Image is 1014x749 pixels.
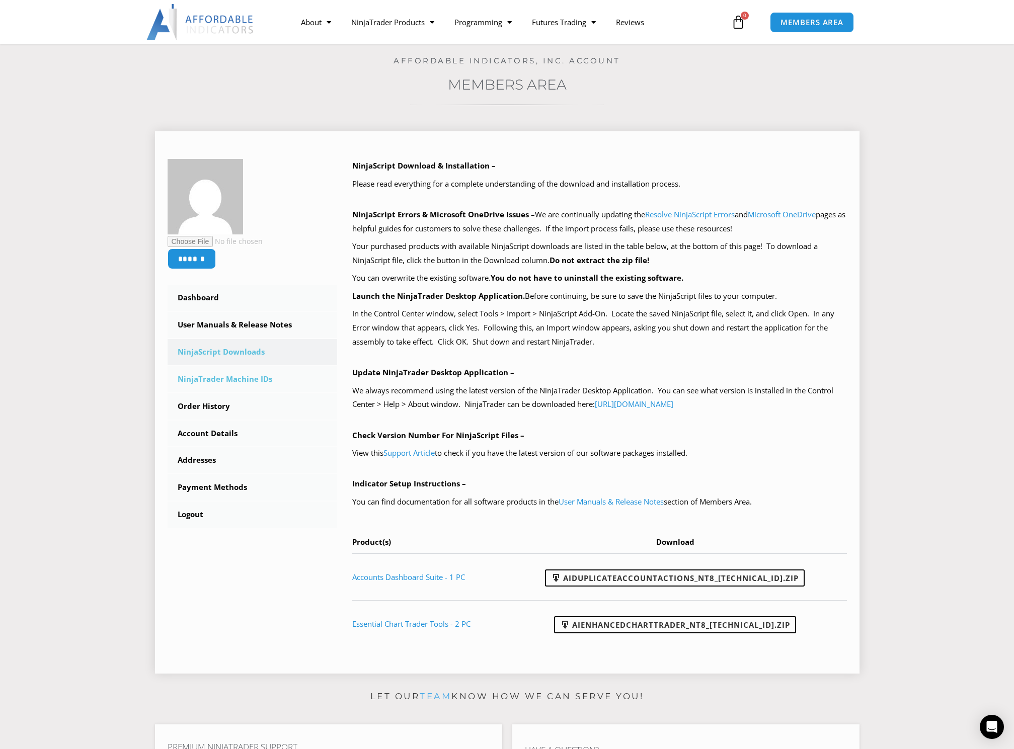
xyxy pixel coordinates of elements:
nav: Menu [291,11,729,34]
a: AIEnhancedChartTrader_NT8_[TECHNICAL_ID].zip [554,616,796,633]
a: Account Details [168,421,338,447]
a: User Manuals & Release Notes [559,496,664,507]
b: NinjaScript Errors & Microsoft OneDrive Issues – [352,209,535,219]
a: Logout [168,502,338,528]
a: NinjaTrader Machine IDs [168,366,338,392]
p: View this to check if you have the latest version of our software packages installed. [352,446,847,460]
a: Members Area [448,76,567,93]
a: Essential Chart Trader Tools - 2 PC [352,619,471,629]
p: Before continuing, be sure to save the NinjaScript files to your computer. [352,289,847,303]
a: Addresses [168,447,338,473]
b: NinjaScript Download & Installation – [352,160,496,171]
span: MEMBERS AREA [781,19,843,26]
a: Microsoft OneDrive [748,209,816,219]
p: We are continually updating the and pages as helpful guides for customers to solve these challeng... [352,208,847,236]
p: You can overwrite the existing software. [352,271,847,285]
a: [URL][DOMAIN_NAME] [595,399,673,409]
a: MEMBERS AREA [770,12,854,33]
a: NinjaScript Downloads [168,339,338,365]
a: Futures Trading [522,11,606,34]
span: Product(s) [352,537,391,547]
p: You can find documentation for all software products in the section of Members Area. [352,495,847,509]
nav: Account pages [168,285,338,528]
b: Launch the NinjaTrader Desktop Application. [352,291,525,301]
a: Dashboard [168,285,338,311]
a: Programming [444,11,522,34]
p: Please read everything for a complete understanding of the download and installation process. [352,177,847,191]
a: About [291,11,341,34]
img: LogoAI | Affordable Indicators – NinjaTrader [146,4,255,40]
p: In the Control Center window, select Tools > Import > NinjaScript Add-On. Locate the saved NinjaS... [352,307,847,349]
a: Resolve NinjaScript Errors [645,209,735,219]
a: User Manuals & Release Notes [168,312,338,338]
a: 0 [716,8,760,37]
a: Support Article [383,448,435,458]
p: We always recommend using the latest version of the NinjaTrader Desktop Application. You can see ... [352,384,847,412]
a: team [420,691,451,701]
a: Order History [168,393,338,420]
span: Download [656,537,694,547]
div: Open Intercom Messenger [980,715,1004,739]
a: NinjaTrader Products [341,11,444,34]
b: Indicator Setup Instructions – [352,478,466,488]
span: 0 [741,12,749,20]
a: Affordable Indicators, Inc. Account [394,56,620,65]
b: You do not have to uninstall the existing software. [491,273,683,283]
p: Let our know how we can serve you! [155,689,860,705]
b: Update NinjaTrader Desktop Application – [352,367,514,377]
img: acc52b2be9ededdae9347cd45a8bd88475e0a8cd6fa152d4cabf92298c1688f0 [168,159,243,234]
a: Reviews [606,11,654,34]
a: Payment Methods [168,474,338,501]
a: AIDuplicateAccountActions_NT8_[TECHNICAL_ID].zip [545,569,805,587]
b: Check Version Number For NinjaScript Files – [352,430,524,440]
b: Do not extract the zip file! [550,255,649,265]
a: Accounts Dashboard Suite - 1 PC [352,572,465,582]
p: Your purchased products with available NinjaScript downloads are listed in the table below, at th... [352,239,847,268]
